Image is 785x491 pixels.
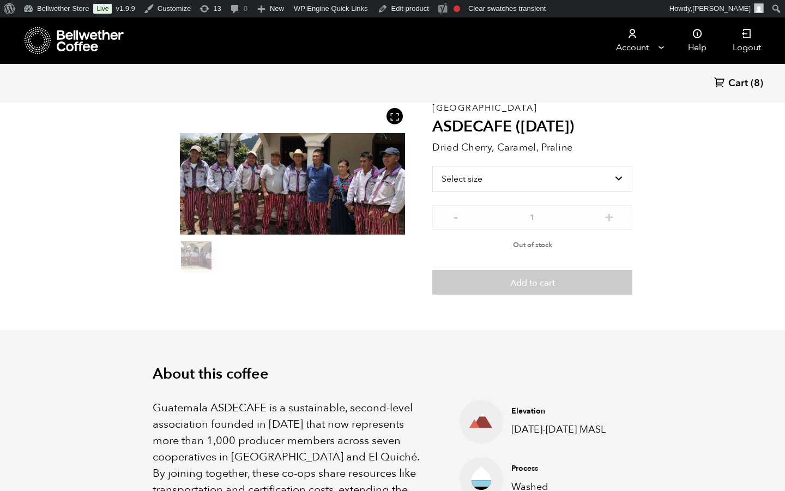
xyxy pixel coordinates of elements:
[602,211,616,221] button: +
[728,77,748,90] span: Cart
[511,463,615,474] h4: Process
[720,17,774,64] a: Logout
[513,240,552,250] span: Out of stock
[751,77,763,90] span: (8)
[714,76,763,91] a: Cart (8)
[692,4,751,13] span: [PERSON_NAME]
[93,4,112,14] a: Live
[511,406,615,417] h4: Elevation
[432,140,632,155] p: Dried Cherry, Caramel, Praline
[449,211,462,221] button: -
[432,118,632,136] h2: ASDECAFE ([DATE])
[675,17,720,64] a: Help
[511,422,615,437] p: [DATE]-[DATE] MASL
[432,270,632,295] button: Add to cart
[599,17,666,64] a: Account
[153,366,632,383] h2: About this coffee
[454,5,460,12] div: Focus keyphrase not set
